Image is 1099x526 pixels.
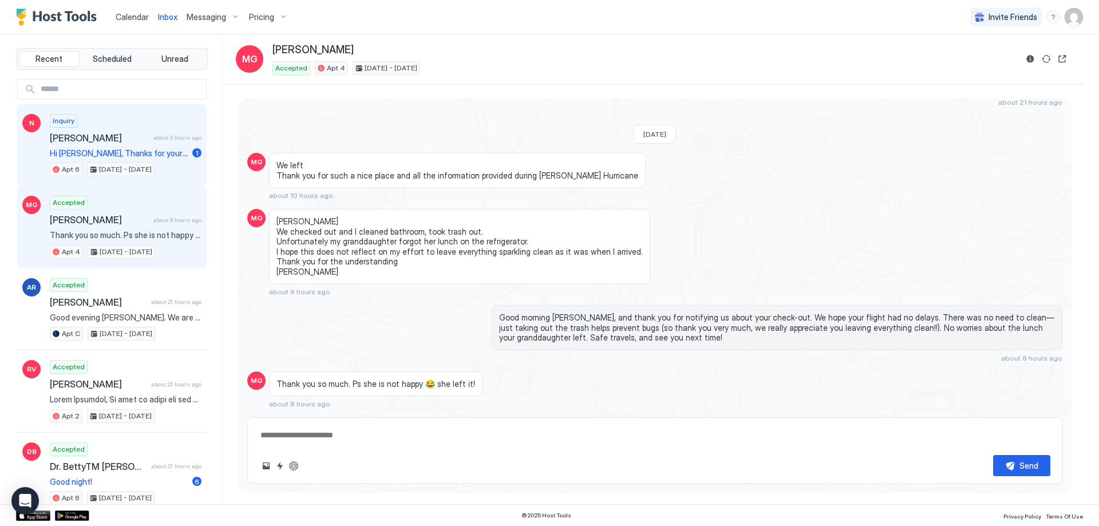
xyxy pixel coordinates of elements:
a: Calendar [116,11,149,23]
span: Invite Friends [989,12,1037,22]
span: about 21 hours ago [151,298,201,306]
button: Quick reply [273,459,287,473]
span: Apt C [62,329,80,339]
div: tab-group [16,48,208,70]
span: Good evening [PERSON_NAME]. We are still without power, and your battery is down to 50%. Please c... [50,313,201,323]
span: © 2025 Host Tools [521,512,571,519]
button: Unread [144,51,205,67]
span: [DATE] - [DATE] [100,247,152,257]
span: about 21 hours ago [998,98,1062,106]
span: about 9 hours ago [269,287,330,296]
span: Good morning [PERSON_NAME], and thank you for notifying us about your check-out. We hope your fli... [499,313,1055,343]
span: DB [27,446,37,457]
div: Open Intercom Messenger [11,487,39,515]
a: App Store [16,511,50,521]
span: Inbox [158,12,177,22]
a: Google Play Store [55,511,89,521]
span: Terms Of Use [1046,513,1083,520]
span: [DATE] - [DATE] [99,164,152,175]
span: 6 [195,477,199,486]
span: [DATE] - [DATE] [100,329,152,339]
span: Thank you so much. Ps she is not happy 😂 she left it! [50,230,201,240]
span: 1 [196,149,199,157]
span: Apt 6 [62,164,80,175]
div: menu [1046,10,1060,24]
button: Sync reservation [1039,52,1053,66]
button: Open reservation [1055,52,1069,66]
div: Send [1019,460,1038,472]
span: MG [251,375,263,386]
span: about 10 hours ago [269,191,333,200]
span: Apt 4 [327,63,345,73]
span: Dr. BettyTM [PERSON_NAME] [50,461,147,472]
span: MG [242,52,258,66]
span: [DATE] [643,130,666,139]
span: Apt 6 [62,493,80,503]
span: [DATE] - [DATE] [99,411,152,421]
span: Accepted [53,197,85,208]
span: Accepted [53,444,85,454]
button: Recent [19,51,80,67]
span: Accepted [53,362,85,372]
span: Hi [PERSON_NAME], Thanks for your inquiry, I wanted to let you know that I got your message and w... [50,148,188,159]
span: about 8 hours ago [269,400,330,408]
span: Recent [35,54,62,64]
span: Privacy Policy [1003,513,1041,520]
span: Messaging [187,12,226,22]
button: ChatGPT Auto Reply [287,459,301,473]
span: Apt 4 [62,247,80,257]
span: about 21 hours ago [151,462,201,470]
a: Host Tools Logo [16,9,102,26]
button: Scheduled [82,51,143,67]
span: Thank you so much. Ps she is not happy 😂 she left it! [276,379,475,389]
span: Accepted [275,63,307,73]
span: MG [251,157,263,167]
span: Lorem Ipsumdol, Si amet co adipi eli sed doeiusmo tem INCI UTL Etdol Magn/Aliqu Enimadmin ve qui ... [50,394,201,405]
span: about 8 hours ago [1001,354,1062,362]
span: MG [251,213,263,223]
span: Apt 2 [62,411,80,421]
span: [PERSON_NAME] [50,214,149,226]
span: Good night! [50,477,188,487]
span: about 21 hours ago [151,381,201,388]
span: [DATE] - [DATE] [99,493,152,503]
span: RV [27,364,36,374]
span: [PERSON_NAME] [50,132,149,144]
a: Privacy Policy [1003,509,1041,521]
span: MG [26,200,38,210]
span: Accepted [53,280,85,290]
span: Calendar [116,12,149,22]
button: Reservation information [1023,52,1037,66]
span: about 8 hours ago [153,216,201,224]
button: Upload image [259,459,273,473]
span: Unread [161,54,188,64]
span: N [29,118,34,128]
span: Scheduled [93,54,132,64]
span: Inquiry [53,116,74,126]
a: Terms Of Use [1046,509,1083,521]
span: [PERSON_NAME] [50,378,147,390]
input: Input Field [36,80,206,99]
span: We left Thank you for such a nice place and all the information provided during [PERSON_NAME] Hur... [276,160,638,180]
span: [PERSON_NAME] [50,296,147,308]
span: about 3 hours ago [153,134,201,141]
span: Pricing [249,12,274,22]
div: User profile [1065,8,1083,26]
a: Inbox [158,11,177,23]
span: [PERSON_NAME] We checked out and I cleaned bathroom, took trash out. Unfortunately my granddaught... [276,216,643,276]
span: [DATE] - [DATE] [365,63,417,73]
button: Send [993,455,1050,476]
span: [PERSON_NAME] [272,43,354,57]
span: AR [27,282,36,292]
